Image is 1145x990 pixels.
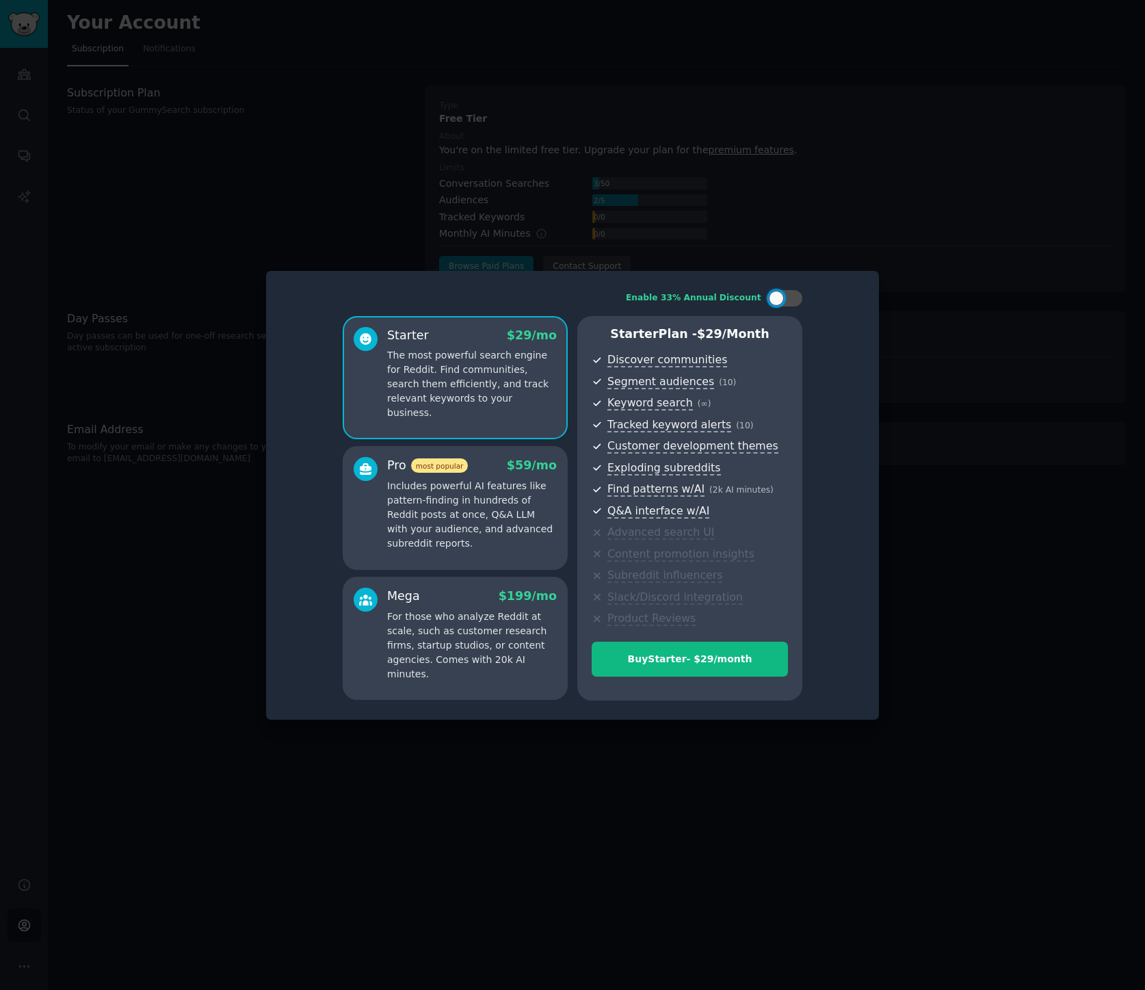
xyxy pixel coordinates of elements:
[607,353,727,367] span: Discover communities
[698,399,711,408] span: ( ∞ )
[387,327,429,344] div: Starter
[592,326,788,343] p: Starter Plan -
[607,525,714,540] span: Advanced search UI
[387,479,557,551] p: Includes powerful AI features like pattern-finding in hundreds of Reddit posts at once, Q&A LLM w...
[607,461,720,476] span: Exploding subreddits
[607,569,722,583] span: Subreddit influencers
[607,396,693,411] span: Keyword search
[719,378,736,387] span: ( 10 )
[607,418,731,432] span: Tracked keyword alerts
[607,612,696,626] span: Product Reviews
[697,327,769,341] span: $ 29 /month
[507,328,557,342] span: $ 29 /mo
[387,610,557,681] p: For those who analyze Reddit at scale, such as customer research firms, startup studios, or conte...
[607,504,709,519] span: Q&A interface w/AI
[592,642,788,677] button: BuyStarter- $29/month
[387,588,420,605] div: Mega
[709,485,774,495] span: ( 2k AI minutes )
[411,458,469,473] span: most popular
[626,292,761,304] div: Enable 33% Annual Discount
[607,482,705,497] span: Find patterns w/AI
[607,375,714,389] span: Segment audiences
[607,590,743,605] span: Slack/Discord integration
[607,547,754,562] span: Content promotion insights
[507,458,557,472] span: $ 59 /mo
[607,439,778,454] span: Customer development themes
[592,652,787,666] div: Buy Starter - $ 29 /month
[387,348,557,420] p: The most powerful search engine for Reddit. Find communities, search them efficiently, and track ...
[499,589,557,603] span: $ 199 /mo
[387,457,468,474] div: Pro
[736,421,753,430] span: ( 10 )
